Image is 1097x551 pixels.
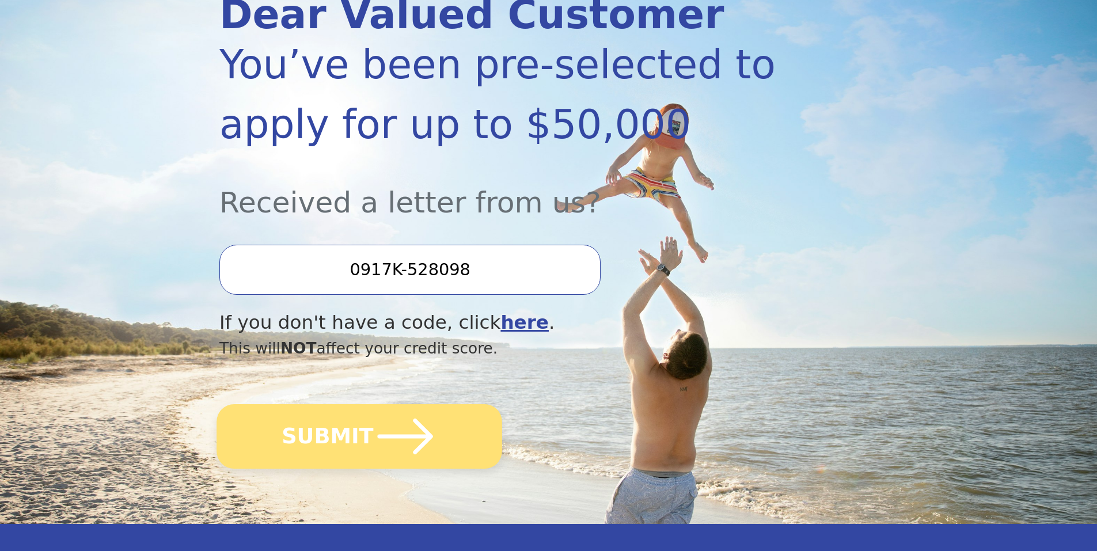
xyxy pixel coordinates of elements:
[219,154,779,224] div: Received a letter from us?
[280,339,317,357] span: NOT
[219,35,779,154] div: You’ve been pre-selected to apply for up to $50,000
[219,309,779,337] div: If you don't have a code, click .
[500,311,549,333] a: here
[219,245,601,294] input: Enter your Offer Code:
[217,404,502,469] button: SUBMIT
[219,337,779,360] div: This will affect your credit score.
